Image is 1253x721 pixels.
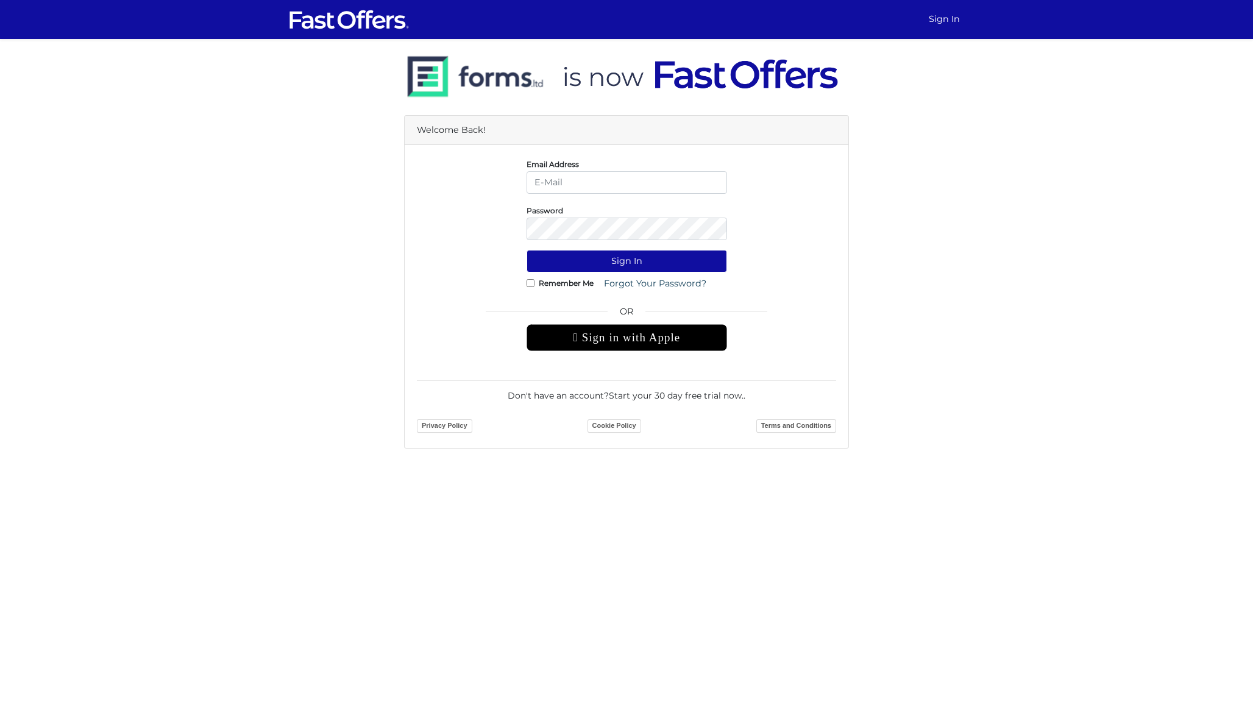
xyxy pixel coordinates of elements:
button: Sign In [527,250,727,272]
div: Welcome Back! [405,116,848,145]
a: Sign In [924,7,965,31]
label: Password [527,209,563,212]
a: Start your 30 day free trial now. [609,390,744,401]
a: Forgot Your Password? [596,272,714,295]
a: Cookie Policy [587,419,641,433]
label: Remember Me [539,282,594,285]
label: Email Address [527,163,579,166]
a: Privacy Policy [417,419,472,433]
input: E-Mail [527,171,727,194]
div: Don't have an account? . [417,380,836,402]
span: OR [527,305,727,324]
div: Sign in with Apple [527,324,727,351]
a: Terms and Conditions [756,419,836,433]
